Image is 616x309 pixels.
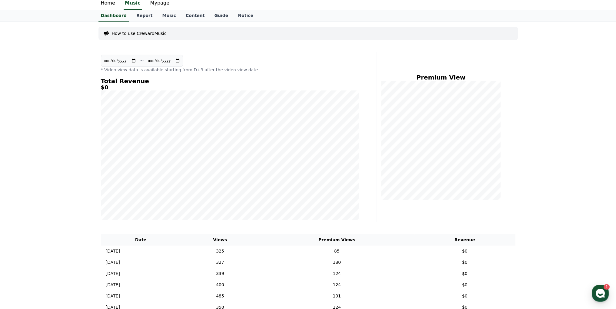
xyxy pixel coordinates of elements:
[414,290,515,302] td: $0
[106,293,120,299] p: [DATE]
[259,290,414,302] td: 191
[181,246,259,257] td: 325
[112,30,167,36] a: How to use CrewardMusic
[181,268,259,279] td: 339
[106,282,120,288] p: [DATE]
[259,257,414,268] td: 180
[259,234,414,246] th: Premium Views
[50,202,68,207] span: Messages
[2,192,40,208] a: Home
[259,246,414,257] td: 85
[106,248,120,254] p: [DATE]
[101,78,359,84] h4: Total Revenue
[98,10,129,22] a: Dashboard
[132,10,158,22] a: Report
[181,234,259,246] th: Views
[106,270,120,277] p: [DATE]
[101,84,359,90] h5: $0
[414,234,515,246] th: Revenue
[181,10,210,22] a: Content
[157,10,181,22] a: Music
[181,279,259,290] td: 400
[414,257,515,268] td: $0
[209,10,233,22] a: Guide
[414,268,515,279] td: $0
[90,202,105,206] span: Settings
[101,67,359,73] p: * Video view data is available starting from D+3 after the video view date.
[106,259,120,266] p: [DATE]
[78,192,116,208] a: Settings
[140,57,144,64] p: ~
[381,74,501,81] h4: Premium View
[40,192,78,208] a: 1Messages
[181,257,259,268] td: 327
[414,246,515,257] td: $0
[15,202,26,206] span: Home
[181,290,259,302] td: 485
[62,192,64,197] span: 1
[259,268,414,279] td: 124
[414,279,515,290] td: $0
[233,10,258,22] a: Notice
[101,234,181,246] th: Date
[259,279,414,290] td: 124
